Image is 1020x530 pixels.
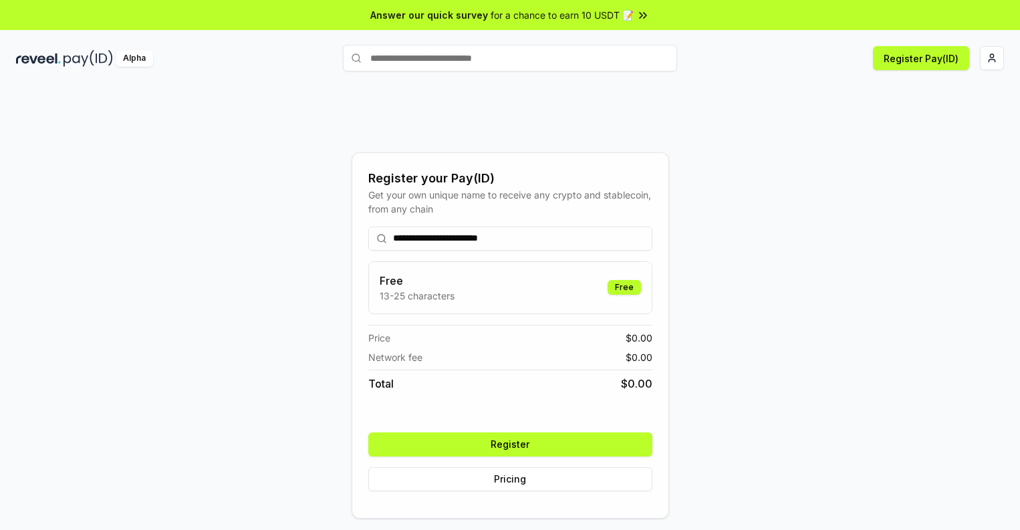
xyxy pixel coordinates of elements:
[608,280,641,295] div: Free
[621,376,652,392] span: $ 0.00
[368,331,390,345] span: Price
[491,8,634,22] span: for a chance to earn 10 USDT 📝
[368,467,652,491] button: Pricing
[368,350,422,364] span: Network fee
[368,432,652,456] button: Register
[116,50,153,67] div: Alpha
[626,331,652,345] span: $ 0.00
[370,8,488,22] span: Answer our quick survey
[63,50,113,67] img: pay_id
[380,273,455,289] h3: Free
[368,188,652,216] div: Get your own unique name to receive any crypto and stablecoin, from any chain
[626,350,652,364] span: $ 0.00
[368,376,394,392] span: Total
[380,289,455,303] p: 13-25 characters
[368,169,652,188] div: Register your Pay(ID)
[873,46,969,70] button: Register Pay(ID)
[16,50,61,67] img: reveel_dark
